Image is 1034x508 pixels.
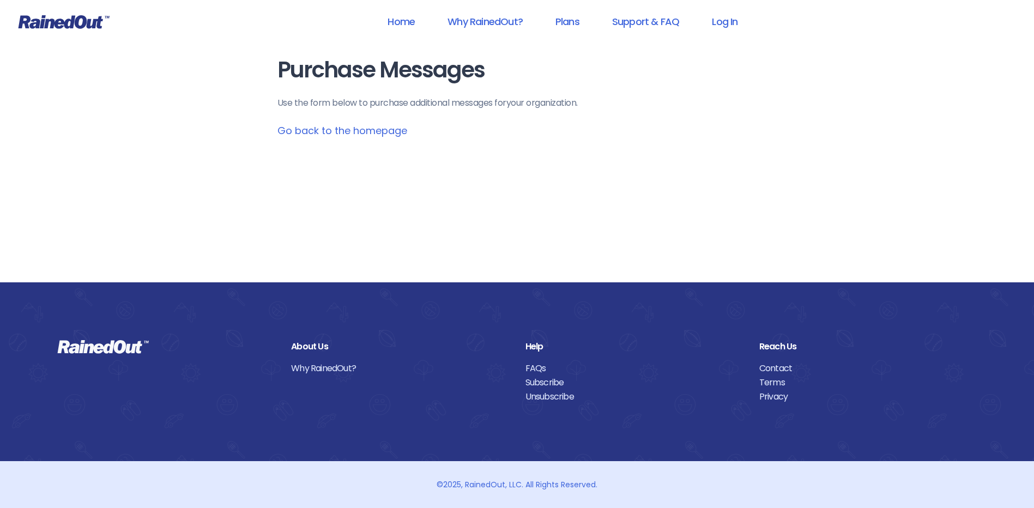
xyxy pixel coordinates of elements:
[698,9,752,34] a: Log In
[277,124,407,137] a: Go back to the homepage
[291,340,509,354] div: About Us
[525,376,743,390] a: Subscribe
[759,361,977,376] a: Contact
[525,390,743,404] a: Unsubscribe
[759,390,977,404] a: Privacy
[525,340,743,354] div: Help
[277,96,757,110] p: Use the form below to purchase additional messages for your organization .
[277,58,757,82] h1: Purchase Messages
[541,9,594,34] a: Plans
[525,361,743,376] a: FAQs
[373,9,429,34] a: Home
[433,9,537,34] a: Why RainedOut?
[291,361,509,376] a: Why RainedOut?
[759,340,977,354] div: Reach Us
[598,9,693,34] a: Support & FAQ
[759,376,977,390] a: Terms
